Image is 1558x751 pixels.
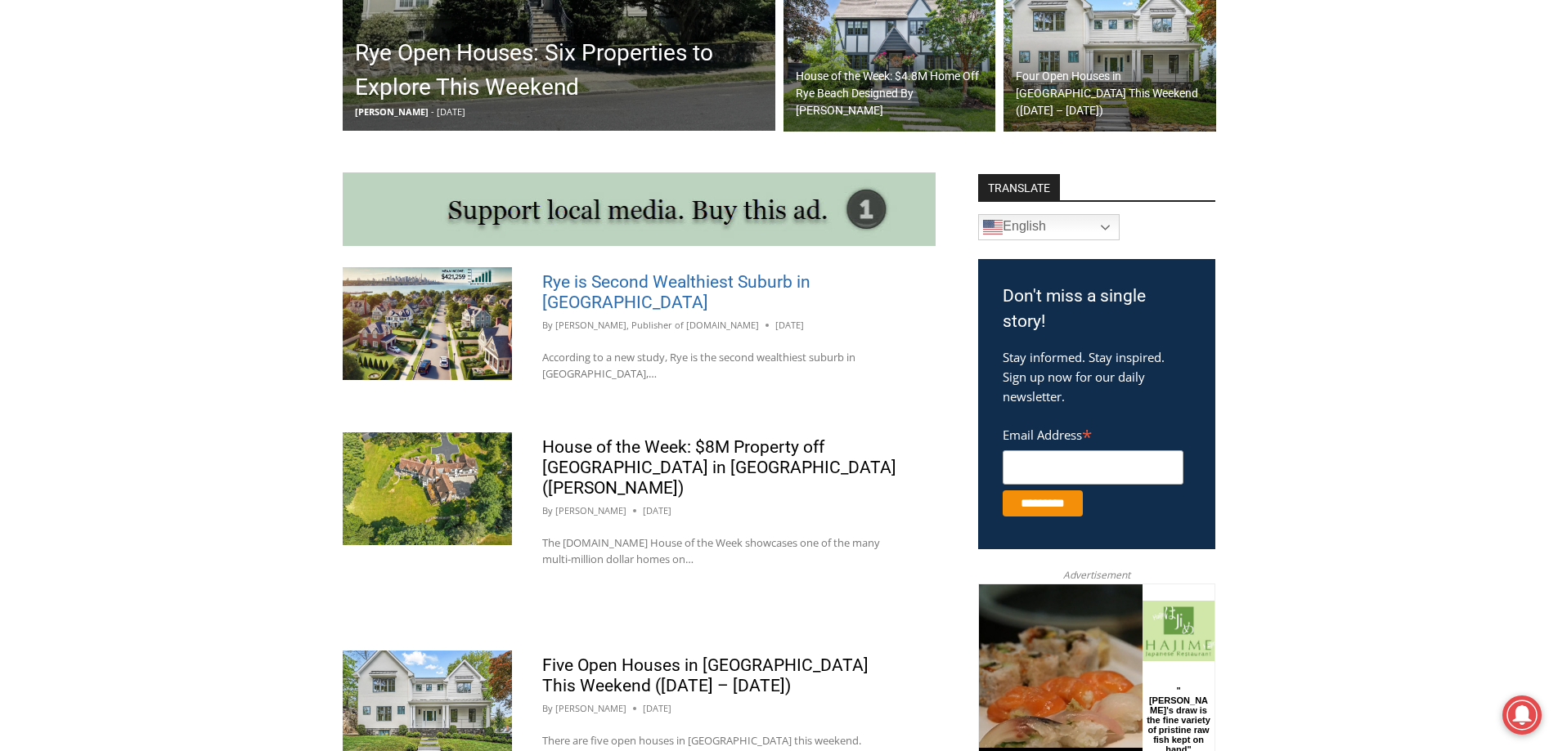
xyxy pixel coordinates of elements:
span: By [542,701,553,716]
div: Individually Wrapped Items. Dairy, Gluten & Nut Free Options. Kosher Items Available. [107,21,404,52]
a: Rye is Second Wealthiest Suburb in [GEOGRAPHIC_DATA] [542,272,810,312]
time: [DATE] [643,701,671,716]
strong: TRANSLATE [978,174,1060,200]
img: DALLE 2025-07-23 Rye, New York #2 wealthiest in study 2025 [343,267,512,380]
div: "We would have speakers with experience in local journalism speak to us about their experiences a... [413,1,773,159]
div: "[PERSON_NAME]'s draw is the fine variety of pristine raw fish kept on hand" [168,102,232,195]
span: Intern @ [DOMAIN_NAME] [428,163,758,199]
span: Open Tues. - Sun. [PHONE_NUMBER] [5,168,160,230]
a: [PERSON_NAME] [555,702,626,714]
span: [PERSON_NAME] [355,105,429,118]
p: According to a new study, Rye is the second wealthiest suburb in [GEOGRAPHIC_DATA],… [542,349,905,383]
img: support local media, buy this ad [343,172,936,246]
a: English [978,214,1120,240]
a: House of the Week: $8M Property off [GEOGRAPHIC_DATA] in [GEOGRAPHIC_DATA] ([PERSON_NAME]) [542,437,896,498]
a: [PERSON_NAME], Publisher of [DOMAIN_NAME] [555,319,759,331]
span: Advertisement [1047,567,1147,583]
span: By [542,503,553,518]
label: Email Address [1003,418,1183,448]
img: 4 Commodore Avenue, Rye [343,432,512,545]
a: Five Open Houses in [GEOGRAPHIC_DATA] This Weekend ([DATE] – [DATE]) [542,655,869,695]
h2: House of the Week: $4.8M Home Off Rye Beach Designed By [PERSON_NAME] [796,68,992,119]
a: Book [PERSON_NAME]'s Good Humor for Your Event [486,5,590,74]
span: - [431,105,434,118]
time: [DATE] [775,318,804,333]
h3: Don't miss a single story! [1003,284,1191,335]
span: [DATE] [437,105,465,118]
h2: Four Open Houses in [GEOGRAPHIC_DATA] This Weekend ([DATE] – [DATE]) [1016,68,1212,119]
time: [DATE] [643,503,671,518]
a: Open Tues. - Sun. [PHONE_NUMBER] [1,164,164,203]
h2: Rye Open Houses: Six Properties to Explore This Weekend [355,36,771,105]
h4: Book [PERSON_NAME]'s Good Humor for Your Event [498,17,569,63]
p: The [DOMAIN_NAME] House of the Week showcases one of the many multi-million dollar homes on… [542,534,905,569]
p: Stay informed. Stay inspired. Sign up now for our daily newsletter. [1003,347,1191,406]
a: [PERSON_NAME] [555,504,626,516]
a: Intern @ [DOMAIN_NAME] [393,159,792,203]
img: en [983,217,1003,237]
span: By [542,318,553,333]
